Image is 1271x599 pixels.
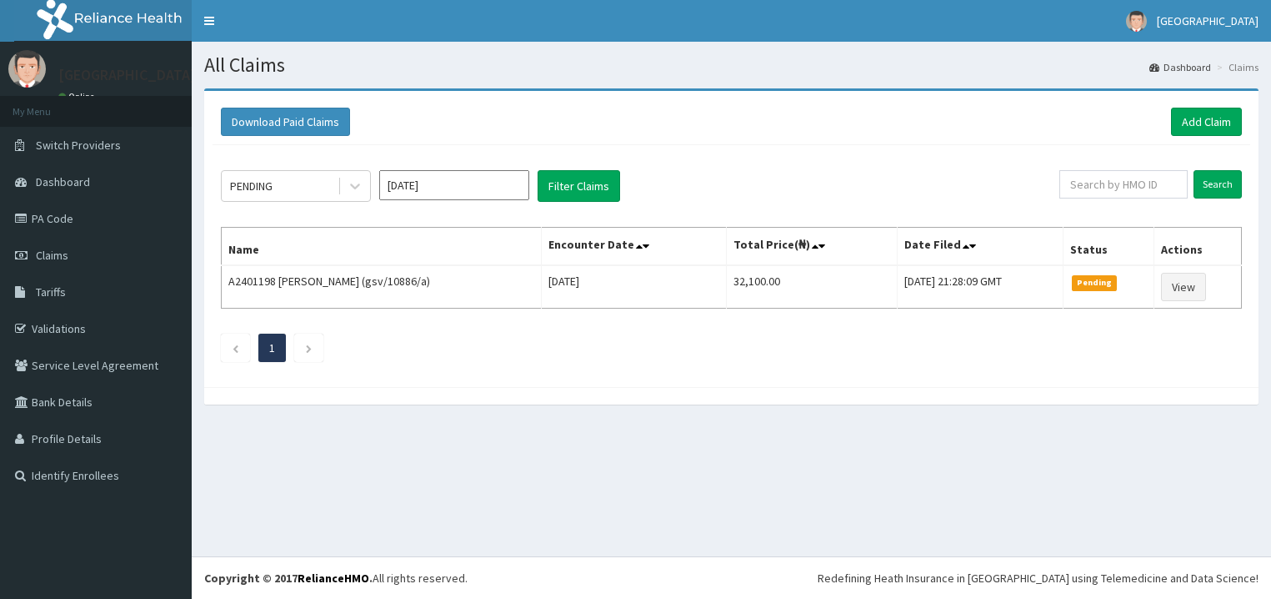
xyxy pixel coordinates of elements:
[379,170,529,200] input: Select Month and Year
[204,571,373,586] strong: Copyright © 2017 .
[726,265,898,309] td: 32,100.00
[36,248,68,263] span: Claims
[1157,13,1258,28] span: [GEOGRAPHIC_DATA]
[8,50,46,88] img: User Image
[1161,273,1206,301] a: View
[1171,108,1242,136] a: Add Claim
[36,284,66,299] span: Tariffs
[222,265,542,309] td: A2401198 [PERSON_NAME] (gsv/10886/a)
[1126,11,1147,32] img: User Image
[1059,170,1188,199] input: Search by HMO ID
[298,571,369,586] a: RelianceHMO
[1213,60,1258,74] li: Claims
[232,340,239,355] a: Previous page
[1063,228,1153,266] th: Status
[305,340,313,355] a: Next page
[898,265,1063,309] td: [DATE] 21:28:09 GMT
[58,91,98,103] a: Online
[36,138,121,153] span: Switch Providers
[192,556,1271,599] footer: All rights reserved.
[538,170,620,202] button: Filter Claims
[269,340,275,355] a: Page 1 is your current page
[221,108,350,136] button: Download Paid Claims
[726,228,898,266] th: Total Price(₦)
[230,178,273,194] div: PENDING
[1149,60,1211,74] a: Dashboard
[36,174,90,189] span: Dashboard
[541,265,726,309] td: [DATE]
[1153,228,1241,266] th: Actions
[898,228,1063,266] th: Date Filed
[58,68,196,83] p: [GEOGRAPHIC_DATA]
[541,228,726,266] th: Encounter Date
[818,570,1258,586] div: Redefining Heath Insurance in [GEOGRAPHIC_DATA] using Telemedicine and Data Science!
[1193,170,1242,199] input: Search
[222,228,542,266] th: Name
[204,54,1258,76] h1: All Claims
[1072,275,1118,290] span: Pending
